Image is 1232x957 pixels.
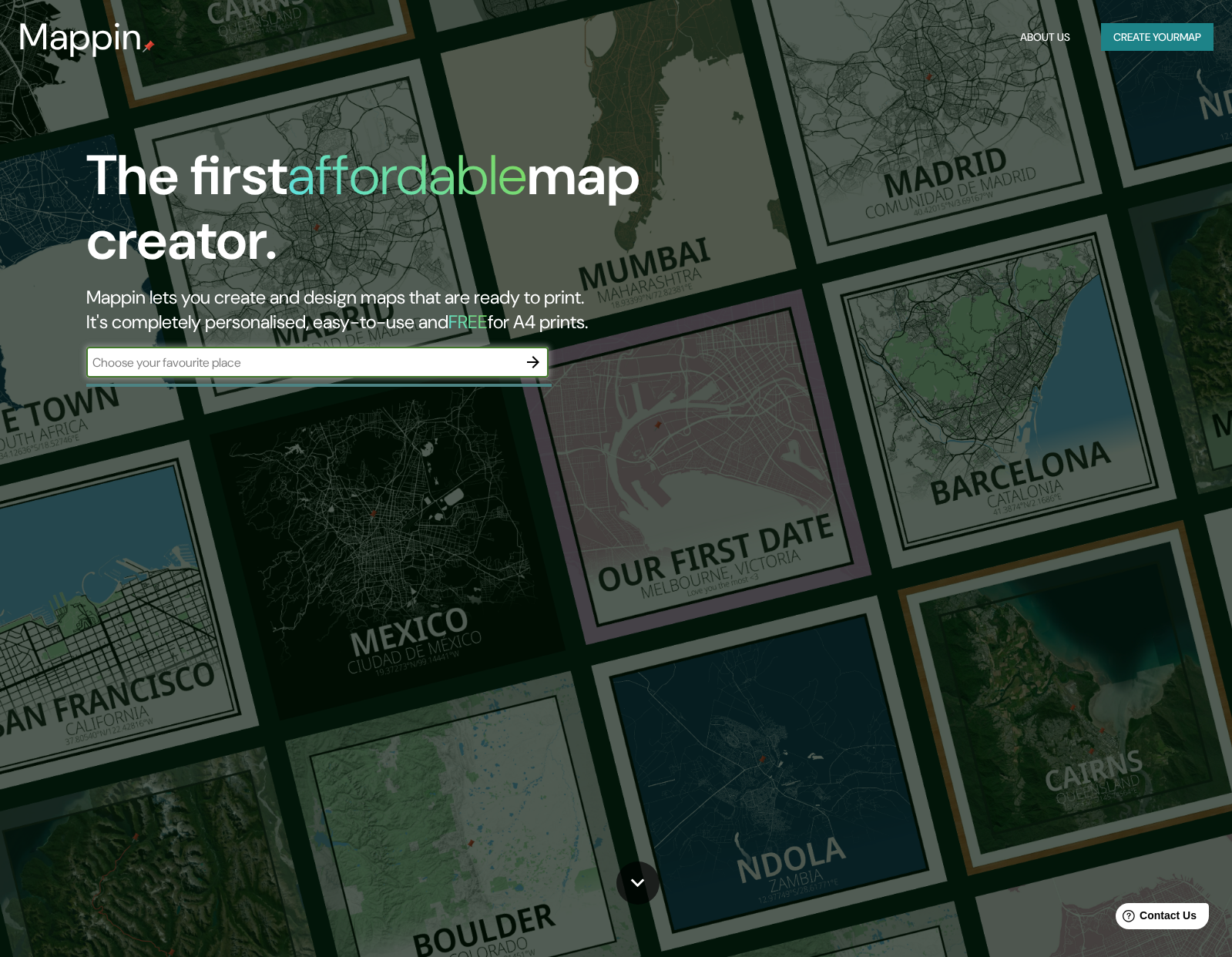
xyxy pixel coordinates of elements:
[1101,23,1214,52] button: Create yourmap
[86,354,518,371] input: Choose your favourite place
[1014,23,1076,52] button: About Us
[448,310,488,334] h5: FREE
[143,40,155,52] img: mappin-pin
[86,143,703,285] h1: The first map creator.
[1095,897,1215,940] iframe: Help widget launcher
[86,285,703,334] h2: Mappin lets you create and design maps that are ready to print. It's completely personalised, eas...
[18,15,143,59] h3: Mappin
[287,139,527,211] h1: affordable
